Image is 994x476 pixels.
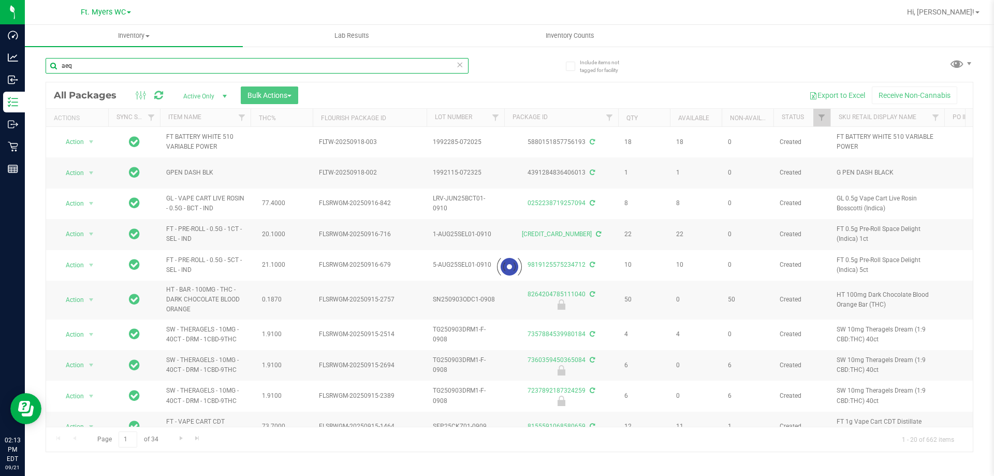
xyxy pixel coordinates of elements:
inline-svg: Reports [8,164,18,174]
iframe: Resource center [10,393,41,424]
a: Lab Results [243,25,461,47]
a: Inventory Counts [461,25,679,47]
span: Ft. Myers WC [81,8,126,17]
span: Lab Results [320,31,383,40]
span: Hi, [PERSON_NAME]! [907,8,974,16]
span: Include items not tagged for facility [580,59,632,74]
p: 09/21 [5,464,20,471]
inline-svg: Analytics [8,52,18,63]
a: Inventory [25,25,243,47]
inline-svg: Outbound [8,119,18,129]
p: 02:13 PM EDT [5,436,20,464]
inline-svg: Retail [8,141,18,152]
span: Inventory Counts [532,31,608,40]
span: Inventory [25,31,243,40]
inline-svg: Inventory [8,97,18,107]
inline-svg: Inbound [8,75,18,85]
input: Search Package ID, Item Name, SKU, Lot or Part Number... [46,58,469,74]
span: Clear [456,58,463,71]
inline-svg: Dashboard [8,30,18,40]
